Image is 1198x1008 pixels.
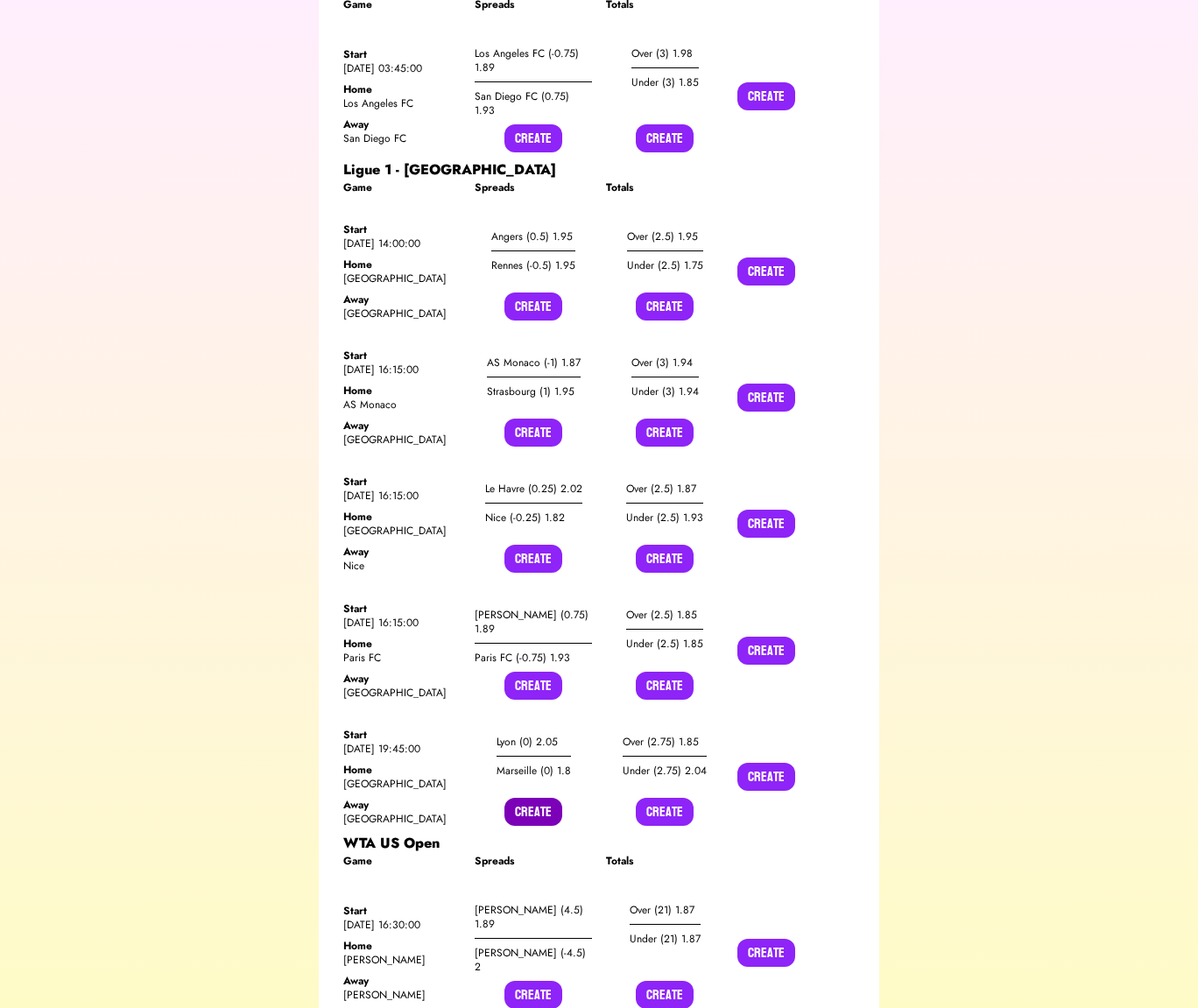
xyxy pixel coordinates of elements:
[485,504,582,532] div: Nice (-0.25) 1.82
[343,236,461,250] div: [DATE] 14:00:00
[623,728,707,757] div: Over (2.75) 1.85
[343,61,461,75] div: [DATE] 03:45:00
[636,545,694,573] button: Create
[606,180,723,194] div: Totals
[343,398,461,412] div: AS Monaco
[504,798,562,826] button: Create
[627,222,703,251] div: Over (2.5) 1.95
[737,82,795,110] button: Create
[343,180,461,194] div: Game
[343,777,461,791] div: [GEOGRAPHIC_DATA]
[475,180,592,194] div: Spreads
[343,974,461,988] div: Away
[630,896,701,925] div: Over (21) 1.87
[475,39,592,82] div: Los Angeles FC (-0.75) 1.89
[343,131,461,145] div: San Diego FC
[343,419,461,433] div: Away
[343,559,461,573] div: Nice
[737,510,795,538] button: Create
[343,602,461,616] div: Start
[343,293,461,307] div: Away
[343,939,461,953] div: Home
[343,117,461,131] div: Away
[626,475,703,504] div: Over (2.5) 1.87
[475,939,592,981] div: [PERSON_NAME] (-4.5) 2
[487,377,581,405] div: Strasbourg (1) 1.95
[631,68,699,96] div: Under (3) 1.85
[343,384,461,398] div: Home
[343,510,461,524] div: Home
[475,854,592,868] div: Spreads
[475,896,592,939] div: [PERSON_NAME] (4.5) 1.89
[343,271,461,285] div: [GEOGRAPHIC_DATA]
[737,763,795,791] button: Create
[636,419,694,447] button: Create
[504,124,562,152] button: Create
[343,988,461,1002] div: [PERSON_NAME]
[343,854,461,868] div: Game
[343,257,461,271] div: Home
[636,293,694,321] button: Create
[343,904,461,918] div: Start
[497,757,571,785] div: Marseille (0) 1.8
[343,545,461,559] div: Away
[343,798,461,812] div: Away
[626,504,703,532] div: Under (2.5) 1.93
[737,939,795,967] button: Create
[343,96,461,110] div: Los Angeles FC
[343,833,855,854] div: WTA US Open
[343,918,461,932] div: [DATE] 16:30:00
[737,257,795,285] button: Create
[606,854,723,868] div: Totals
[343,475,461,489] div: Start
[636,672,694,700] button: Create
[343,82,461,96] div: Home
[497,728,571,757] div: Lyon (0) 2.05
[343,489,461,503] div: [DATE] 16:15:00
[343,159,855,180] div: Ligue 1 - [GEOGRAPHIC_DATA]
[343,953,461,967] div: [PERSON_NAME]
[737,637,795,665] button: Create
[504,293,562,321] button: Create
[343,222,461,236] div: Start
[636,798,694,826] button: Create
[343,433,461,447] div: [GEOGRAPHIC_DATA]
[491,251,575,279] div: Rennes (-0.5) 1.95
[343,763,461,777] div: Home
[626,601,703,630] div: Over (2.5) 1.85
[737,384,795,412] button: Create
[343,524,461,538] div: [GEOGRAPHIC_DATA]
[343,363,461,377] div: [DATE] 16:15:00
[343,349,461,363] div: Start
[343,616,461,630] div: [DATE] 16:15:00
[343,812,461,826] div: [GEOGRAPHIC_DATA]
[504,672,562,700] button: Create
[343,672,461,686] div: Away
[475,601,592,644] div: [PERSON_NAME] (0.75) 1.89
[487,349,581,377] div: AS Monaco (-1) 1.87
[343,651,461,665] div: Paris FC
[343,307,461,321] div: [GEOGRAPHIC_DATA]
[343,742,461,756] div: [DATE] 19:45:00
[343,47,461,61] div: Start
[631,377,699,405] div: Under (3) 1.94
[343,637,461,651] div: Home
[504,419,562,447] button: Create
[631,349,699,377] div: Over (3) 1.94
[475,82,592,124] div: San Diego FC (0.75) 1.93
[475,644,592,672] div: Paris FC (-0.75) 1.93
[623,757,707,785] div: Under (2.75) 2.04
[343,686,461,700] div: [GEOGRAPHIC_DATA]
[343,728,461,742] div: Start
[630,925,701,953] div: Under (21) 1.87
[504,545,562,573] button: Create
[485,475,582,504] div: Le Havre (0.25) 2.02
[636,124,694,152] button: Create
[627,251,703,279] div: Under (2.5) 1.75
[491,222,575,251] div: Angers (0.5) 1.95
[631,39,699,68] div: Over (3) 1.98
[626,630,703,658] div: Under (2.5) 1.85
